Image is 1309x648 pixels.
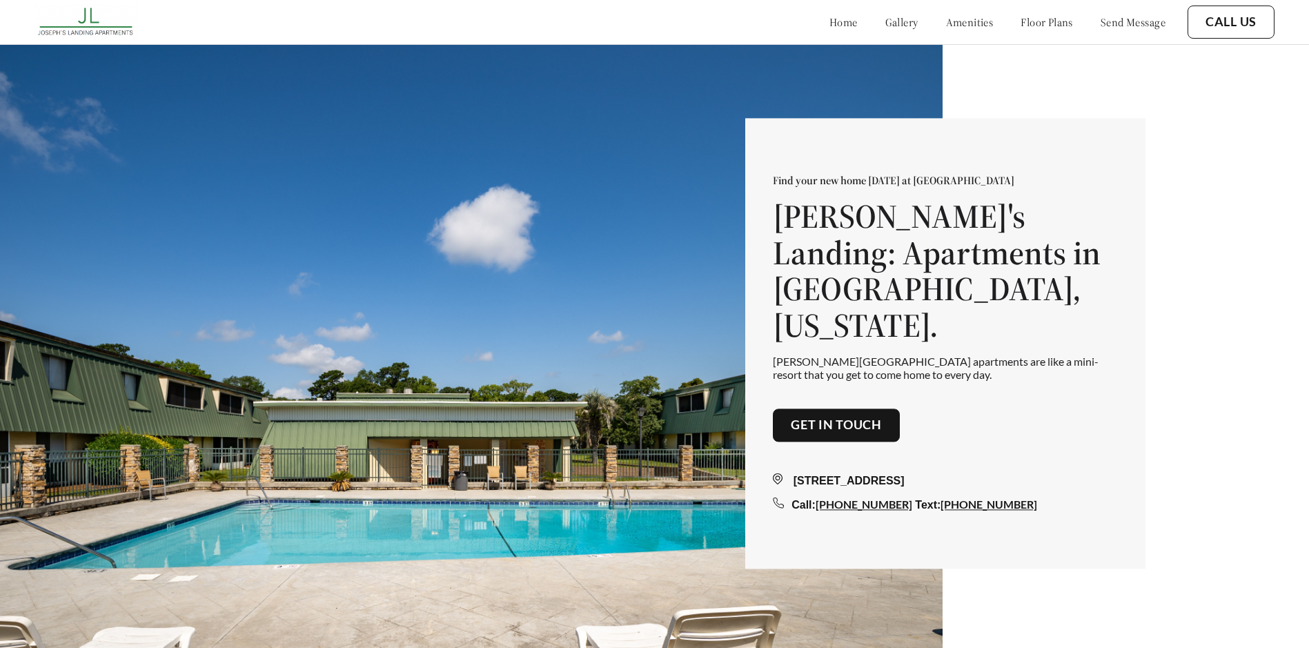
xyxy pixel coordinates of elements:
[1101,15,1165,29] a: send message
[915,499,941,511] span: Text:
[946,15,994,29] a: amenities
[1188,6,1274,39] button: Call Us
[773,473,1118,489] div: [STREET_ADDRESS]
[829,15,858,29] a: home
[1021,15,1073,29] a: floor plans
[773,355,1118,381] p: [PERSON_NAME][GEOGRAPHIC_DATA] apartments are like a mini-resort that you get to come home to eve...
[35,3,139,41] img: josephs_landing_logo.png
[791,499,816,511] span: Call:
[773,198,1118,344] h1: [PERSON_NAME]'s Landing: Apartments in [GEOGRAPHIC_DATA], [US_STATE].
[885,15,918,29] a: gallery
[1205,14,1257,30] a: Call Us
[816,498,912,511] a: [PHONE_NUMBER]
[773,409,900,442] button: Get in touch
[791,418,882,433] a: Get in touch
[773,173,1118,187] p: Find your new home [DATE] at [GEOGRAPHIC_DATA]
[941,498,1037,511] a: [PHONE_NUMBER]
